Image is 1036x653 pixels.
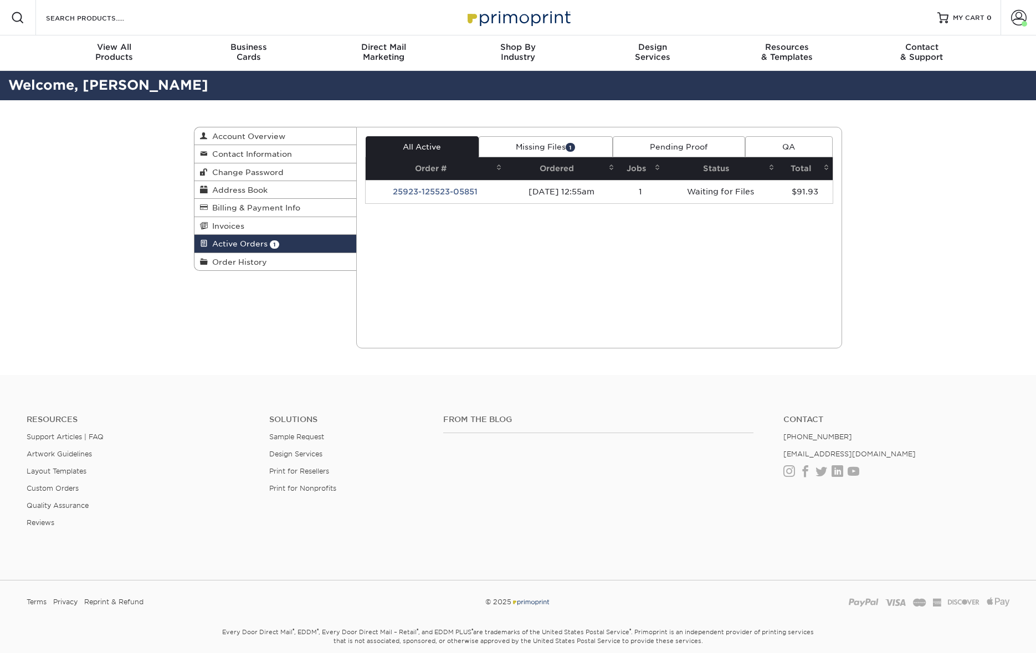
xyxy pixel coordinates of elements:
div: Industry [451,42,586,62]
span: Shop By [451,42,586,52]
span: Design [585,42,720,52]
a: Print for Nonprofits [269,484,336,492]
input: SEARCH PRODUCTS..... [45,11,153,24]
a: Resources& Templates [720,35,854,71]
a: Artwork Guidelines [27,450,92,458]
h4: Solutions [269,415,426,424]
span: Order History [208,258,267,266]
div: Cards [182,42,316,62]
a: Sample Request [269,433,324,441]
a: Direct MailMarketing [316,35,451,71]
a: [EMAIL_ADDRESS][DOMAIN_NAME] [783,450,916,458]
a: Change Password [194,163,356,181]
a: Contact Information [194,145,356,163]
span: Invoices [208,222,244,230]
a: Account Overview [194,127,356,145]
a: Missing Files1 [479,136,613,157]
span: Contact Information [208,150,292,158]
span: MY CART [953,13,984,23]
a: Design Services [269,450,322,458]
h4: From the Blog [443,415,753,424]
a: Print for Resellers [269,467,329,475]
h4: Resources [27,415,253,424]
div: Products [47,42,182,62]
a: [PHONE_NUMBER] [783,433,852,441]
a: Pending Proof [613,136,745,157]
a: Reprint & Refund [84,594,143,610]
a: Custom Orders [27,484,79,492]
sup: ® [629,628,631,633]
th: Ordered [505,157,618,180]
div: Services [585,42,720,62]
a: Quality Assurance [27,501,89,510]
th: Total [778,157,833,180]
a: Invoices [194,217,356,235]
a: Layout Templates [27,467,86,475]
img: Primoprint [511,598,550,606]
span: 1 [270,240,279,249]
th: Status [664,157,778,180]
div: Marketing [316,42,451,62]
span: 1 [566,143,575,151]
a: DesignServices [585,35,720,71]
a: BusinessCards [182,35,316,71]
a: Billing & Payment Info [194,199,356,217]
th: Order # [366,157,505,180]
sup: ® [417,628,418,633]
a: All Active [366,136,479,157]
span: Contact [854,42,989,52]
td: 1 [618,180,664,203]
td: [DATE] 12:55am [505,180,618,203]
a: Contact& Support [854,35,989,71]
span: Billing & Payment Info [208,203,300,212]
span: Resources [720,42,854,52]
a: Contact [783,415,1009,424]
a: QA [745,136,833,157]
sup: ® [471,628,473,633]
th: Jobs [618,157,664,180]
td: Waiting for Files [664,180,778,203]
a: View AllProducts [47,35,182,71]
a: Order History [194,253,356,270]
span: 0 [987,14,992,22]
span: Business [182,42,316,52]
span: Change Password [208,168,284,177]
div: © 2025 [351,594,684,610]
a: Terms [27,594,47,610]
sup: ® [317,628,319,633]
a: Shop ByIndustry [451,35,586,71]
sup: ® [293,628,294,633]
a: Address Book [194,181,356,199]
span: Account Overview [208,132,285,141]
span: Active Orders [208,239,268,248]
img: Primoprint [463,6,573,29]
div: & Support [854,42,989,62]
span: Address Book [208,186,268,194]
td: $91.93 [778,180,833,203]
div: & Templates [720,42,854,62]
td: 25923-125523-05851 [366,180,505,203]
span: Direct Mail [316,42,451,52]
a: Active Orders 1 [194,235,356,253]
span: View All [47,42,182,52]
a: Privacy [53,594,78,610]
a: Support Articles | FAQ [27,433,104,441]
a: Reviews [27,518,54,527]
